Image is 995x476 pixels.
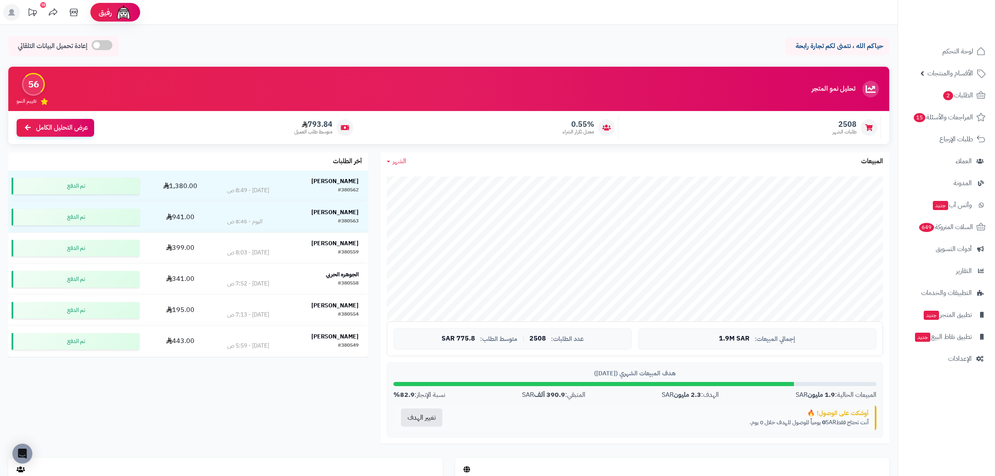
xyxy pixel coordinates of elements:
div: هدف المبيعات الشهري ([DATE]) [393,369,876,378]
span: طلبات الإرجاع [939,133,973,145]
span: معدل تكرار الشراء [563,128,594,135]
span: متوسط الطلب: [480,336,517,343]
h3: المبيعات [861,158,883,165]
div: [DATE] - 8:49 ص [227,186,269,195]
span: المدونة [954,177,972,189]
h3: آخر الطلبات [333,158,362,165]
td: 1,380.00 [143,171,218,201]
a: التقارير [903,261,990,281]
span: 2508 [529,335,546,343]
span: متوسط طلب العميل [294,128,332,135]
a: السلات المتروكة649 [903,217,990,237]
span: المراجعات والأسئلة [913,111,973,123]
td: 399.00 [143,233,218,263]
div: المتبقي: SAR [522,390,585,400]
span: لوحة التحكم [942,46,973,57]
div: تم الدفع [12,209,139,225]
a: تحديثات المنصة [22,4,43,23]
strong: الجوهره الحربي [326,270,359,279]
span: 1.9M SAR [719,335,750,343]
span: أدوات التسويق [936,243,972,255]
strong: [PERSON_NAME] [311,239,359,248]
span: 2 [943,91,954,101]
strong: 390.9 ألف [534,390,565,400]
div: الهدف: SAR [662,390,719,400]
span: 2508 [832,120,857,129]
a: التطبيقات والخدمات [903,283,990,303]
span: جديد [933,201,948,210]
img: logo-2.png [939,11,987,28]
td: 341.00 [143,264,218,295]
td: 941.00 [143,202,218,232]
span: 775.8 SAR [442,335,475,343]
span: 15 [913,113,926,123]
span: تقييم النمو [17,98,36,105]
span: التطبيقات والخدمات [921,287,972,299]
strong: 0 [822,418,825,427]
span: 793.84 [294,120,332,129]
strong: 1.9 مليون [808,390,835,400]
p: أنت تحتاج فقط SAR يومياً للوصول للهدف خلال 0 يوم. [456,418,869,427]
span: طلبات الشهر [832,128,857,135]
strong: 82.9% [393,390,415,400]
a: المدونة [903,173,990,193]
span: الطلبات [942,89,973,101]
a: تطبيق المتجرجديد [903,305,990,325]
span: جديد [915,333,930,342]
div: Open Intercom Messenger [12,444,32,464]
a: العملاء [903,151,990,171]
div: 10 [40,2,46,8]
a: تطبيق نقاط البيعجديد [903,327,990,347]
a: الطلبات2 [903,85,990,105]
a: طلبات الإرجاع [903,129,990,149]
span: تطبيق المتجر [923,309,972,321]
div: #380562 [338,186,359,195]
span: إجمالي المبيعات: [755,336,795,343]
div: #380558 [338,280,359,288]
span: 0.55% [563,120,594,129]
div: #380549 [338,342,359,350]
div: اليوم - 8:45 ص [227,217,262,226]
button: تغيير الهدف [401,408,442,427]
div: #380554 [338,311,359,319]
span: الإعدادات [948,353,972,365]
span: عرض التحليل الكامل [36,123,88,133]
span: الأقسام والمنتجات [927,68,973,79]
strong: [PERSON_NAME] [311,177,359,186]
div: نسبة الإنجاز: [393,390,445,400]
a: لوحة التحكم [903,41,990,61]
div: [DATE] - 7:52 ص [227,280,269,288]
strong: [PERSON_NAME] [311,301,359,310]
span: العملاء [956,155,972,167]
div: [DATE] - 7:13 ص [227,311,269,319]
div: #380559 [338,249,359,257]
p: حياكم الله ، نتمنى لكم تجارة رابحة [792,41,883,51]
div: [DATE] - 5:59 ص [227,342,269,350]
div: تم الدفع [12,240,139,256]
div: تم الدفع [12,178,139,194]
span: إعادة تحميل البيانات التلقائي [18,41,87,51]
a: أدوات التسويق [903,239,990,259]
span: عدد الطلبات: [551,336,584,343]
a: عرض التحليل الكامل [17,119,94,137]
div: المبيعات الحالية: SAR [796,390,876,400]
h3: تحليل نمو المتجر [812,85,855,93]
td: 195.00 [143,295,218,326]
strong: [PERSON_NAME] [311,208,359,217]
strong: 2.3 مليون [674,390,701,400]
span: وآتس آب [932,199,972,211]
div: أوشكت على الوصول! 🔥 [456,409,869,418]
img: ai-face.png [115,4,132,21]
div: تم الدفع [12,333,139,350]
strong: [PERSON_NAME] [311,332,359,341]
div: [DATE] - 8:03 ص [227,249,269,257]
a: الشهر [387,157,406,166]
div: #380563 [338,217,359,226]
span: التقارير [956,265,972,277]
a: الإعدادات [903,349,990,369]
td: 443.00 [143,326,218,357]
div: تم الدفع [12,271,139,288]
span: الشهر [393,156,406,166]
span: 649 [918,222,934,232]
span: | [522,336,524,342]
